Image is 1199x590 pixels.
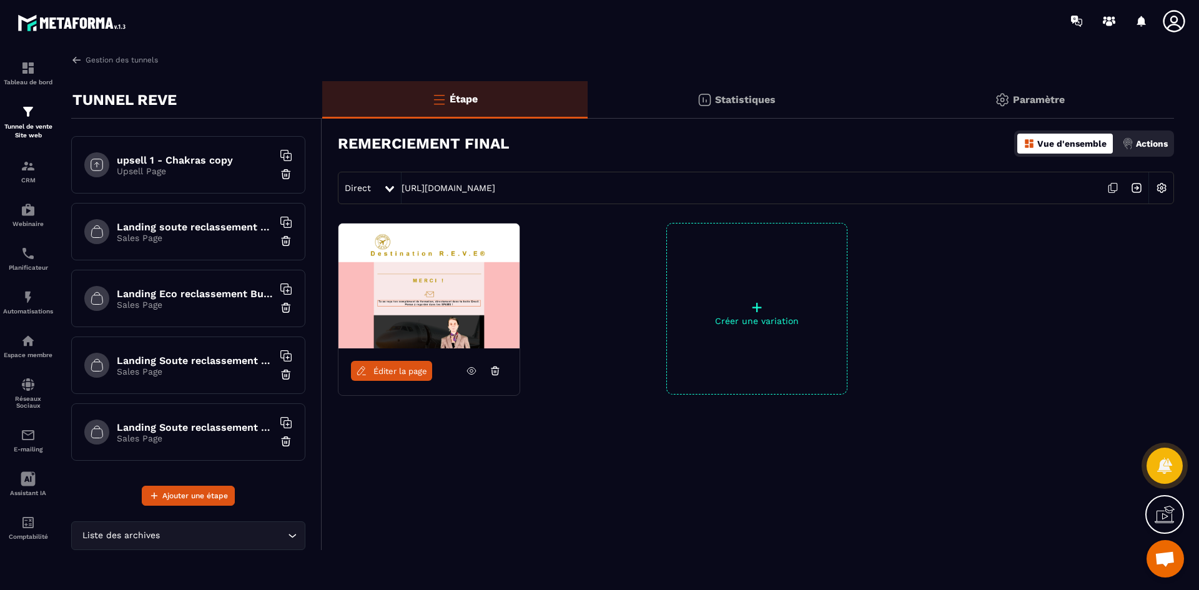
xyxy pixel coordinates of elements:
[3,533,53,540] p: Comptabilité
[117,221,273,233] h6: Landing soute reclassement choix
[3,237,53,280] a: schedulerschedulerPlanificateur
[280,168,292,180] img: trash
[345,183,371,193] span: Direct
[280,302,292,314] img: trash
[21,202,36,217] img: automations
[3,395,53,409] p: Réseaux Sociaux
[142,486,235,506] button: Ajouter une étape
[21,333,36,348] img: automations
[995,92,1010,107] img: setting-gr.5f69749f.svg
[432,92,447,107] img: bars-o.4a397970.svg
[3,264,53,271] p: Planificateur
[3,149,53,193] a: formationformationCRM
[71,54,158,66] a: Gestion des tunnels
[117,366,273,376] p: Sales Page
[21,159,36,174] img: formation
[1150,176,1173,200] img: setting-w.858f3a88.svg
[162,489,228,502] span: Ajouter une étape
[71,54,82,66] img: arrow
[117,433,273,443] p: Sales Page
[351,361,432,381] a: Éditer la page
[1122,138,1133,149] img: actions.d6e523a2.png
[1013,94,1065,106] p: Paramètre
[338,224,520,348] img: image
[117,300,273,310] p: Sales Page
[373,366,427,376] span: Éditer la page
[697,92,712,107] img: stats.20deebd0.svg
[21,428,36,443] img: email
[17,11,130,34] img: logo
[3,193,53,237] a: automationsautomationsWebinaire
[3,352,53,358] p: Espace membre
[117,288,273,300] h6: Landing Eco reclassement Business paiement
[3,51,53,95] a: formationformationTableau de bord
[79,529,162,543] span: Liste des archives
[3,308,53,315] p: Automatisations
[338,135,509,152] h3: REMERCIEMENT FINAL
[71,521,305,550] div: Search for option
[3,368,53,418] a: social-networksocial-networkRéseaux Sociaux
[1136,139,1168,149] p: Actions
[3,506,53,549] a: accountantaccountantComptabilité
[117,166,273,176] p: Upsell Page
[3,280,53,324] a: automationsautomationsAutomatisations
[21,515,36,530] img: accountant
[117,355,273,366] h6: Landing Soute reclassement Eco paiement
[667,316,847,326] p: Créer une variation
[3,324,53,368] a: automationsautomationsEspace membre
[3,79,53,86] p: Tableau de bord
[3,122,53,140] p: Tunnel de vente Site web
[3,462,53,506] a: Assistant IA
[3,177,53,184] p: CRM
[117,233,273,243] p: Sales Page
[72,87,177,112] p: TUNNEL REVE
[280,235,292,247] img: trash
[450,93,478,105] p: Étape
[667,298,847,316] p: +
[3,220,53,227] p: Webinaire
[117,154,273,166] h6: upsell 1 - Chakras copy
[21,377,36,392] img: social-network
[3,446,53,453] p: E-mailing
[3,418,53,462] a: emailemailE-mailing
[1024,138,1035,149] img: dashboard-orange.40269519.svg
[21,104,36,119] img: formation
[21,61,36,76] img: formation
[1147,540,1184,578] div: Ouvrir le chat
[3,489,53,496] p: Assistant IA
[402,183,495,193] a: [URL][DOMAIN_NAME]
[280,435,292,448] img: trash
[21,246,36,261] img: scheduler
[21,290,36,305] img: automations
[715,94,776,106] p: Statistiques
[3,95,53,149] a: formationformationTunnel de vente Site web
[1037,139,1107,149] p: Vue d'ensemble
[1125,176,1148,200] img: arrow-next.bcc2205e.svg
[162,529,285,543] input: Search for option
[117,421,273,433] h6: Landing Soute reclassement Business paiement
[280,368,292,381] img: trash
